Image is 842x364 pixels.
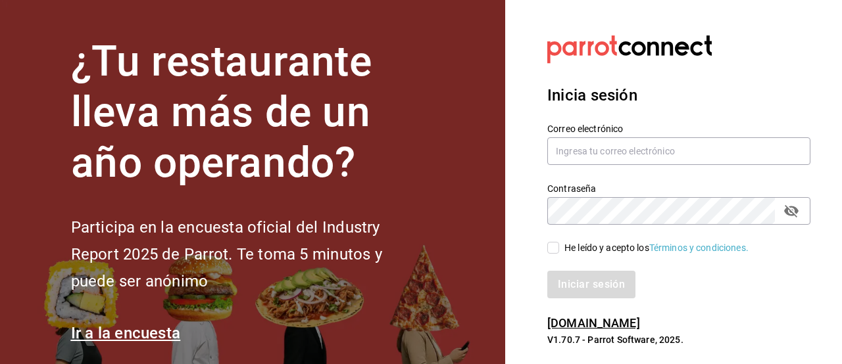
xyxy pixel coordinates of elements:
[780,200,803,222] button: passwordField
[547,184,810,193] label: Contraseña
[547,83,810,107] h3: Inicia sesión
[564,241,749,255] div: He leído y acepto los
[71,214,426,294] h2: Participa en la encuesta oficial del Industry Report 2025 de Parrot. Te toma 5 minutos y puede se...
[547,316,640,330] a: [DOMAIN_NAME]
[547,333,810,346] p: V1.70.7 - Parrot Software, 2025.
[71,324,181,342] a: Ir a la encuesta
[547,137,810,165] input: Ingresa tu correo electrónico
[649,242,749,253] a: Términos y condiciones.
[547,124,810,133] label: Correo electrónico
[71,37,426,188] h1: ¿Tu restaurante lleva más de un año operando?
